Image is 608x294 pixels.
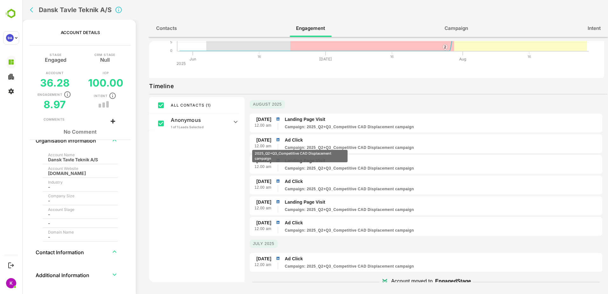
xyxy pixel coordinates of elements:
p: 12.00 am [232,185,249,191]
button: expand row [87,136,97,145]
h5: 8.97 [21,98,44,111]
p: Ad Click [262,220,577,226]
p: Ad Click [262,255,577,262]
div: Industry [26,180,90,185]
div: Anonymous1 of 1 Leads Selected [132,114,217,130]
p: Landing Page Visit [262,116,577,123]
div: Domain Name [26,230,90,234]
div: 9A [6,34,14,42]
div: Company Size [26,193,90,198]
div: Account Stage [26,207,90,212]
p: [DATE] [234,199,249,205]
p: 12.00 am [232,205,249,212]
h5: Engaged [23,56,44,61]
h5: Null [78,56,87,61]
p: 2025_Q2+Q3_Competitive CAD Displacement campaign [262,124,391,130]
h2: Dansk Tavle Teknik A/S [17,6,89,14]
table: collapsible table [13,132,103,290]
button: expand row [87,247,97,256]
text: 16 [368,54,371,59]
div: - [26,212,86,217]
img: linkedin.png [253,137,259,143]
button: Logout [7,261,15,269]
text: 0 [148,48,150,53]
p: Engaged Stage [413,277,449,285]
p: 2025_Q2+Q3_Competitive CAD Displacement campaign [262,145,391,150]
img: linkedin.png [253,157,259,163]
button: expand row [87,270,97,279]
img: linkedin.png [253,220,259,225]
p: 2025_Q2+Q3_Competitive CAD Displacement campaign [262,263,391,269]
p: ICP [80,71,86,74]
div: - [26,185,86,189]
th: Additional Information [13,267,81,282]
p: Landing Page Visit [262,199,577,206]
h5: 100.00 [66,77,101,89]
img: linkedin.png [253,178,259,184]
p: [DATE] [234,137,249,143]
p: 12.00 am [232,143,249,150]
p: [DATE] [234,220,249,226]
div: [DOMAIN_NAME] [26,171,86,176]
p: 2025_Q2+Q3_Competitive CAD Displacement campaign [262,165,391,171]
p: [DATE] [234,116,249,122]
p: July 2025 [227,240,255,248]
div: full width tabs example [126,20,586,37]
p: Engagement [15,93,40,96]
text: [DATE] [297,57,309,61]
p: Ad Click [262,137,577,143]
text: Jun [167,57,174,61]
img: BambooboxLogoMark.f1c84d78b4c51b1a7b5f700c9845e183.svg [3,8,19,20]
img: linkedin.png [253,116,259,122]
p: Timeline [127,81,151,91]
p: 1 of 1 Leads Selected [149,125,206,129]
text: 2 [422,45,424,49]
p: 12.00 am [232,164,249,170]
th: Contact Information [13,244,81,259]
svg: Click to close Account details panel [93,6,100,14]
text: 16 [235,54,239,59]
text: 2025 [154,61,163,66]
div: - [26,221,86,226]
span: Contacts [134,24,155,32]
h1: No Comment [21,129,95,135]
span: Engagement [274,24,303,32]
span: ALL CONTACTS ( 1 ) [149,103,189,108]
p: [DATE] [234,255,249,262]
div: Account Website [26,166,90,171]
p: [DATE] [234,178,249,185]
p: Intent [72,94,86,97]
p: Anonymous [149,117,206,123]
div: - [26,234,86,239]
span: Campaign [422,24,446,32]
p: 12.00 am [232,262,249,268]
img: linkedin.png [253,199,259,205]
p: August 2025 [227,100,263,108]
div: K [6,278,16,288]
p: Account Details [38,30,78,35]
img: linkedin.png [253,255,259,261]
p: CRM Stage [72,53,93,56]
p: 2025_Q2+Q3_Competitive CAD Displacement campaign [262,227,391,233]
th: Organisation Information [13,132,81,148]
p: Ad Click [262,178,577,185]
text: 16 [505,54,509,59]
button: back [6,5,16,15]
p: [DATE] [234,157,249,164]
div: Dansk Tavle Teknik A/S [26,157,86,162]
p: 2025_Q2+Q3_Competitive CAD Displacement campaign [262,207,391,213]
div: Account Name [26,152,90,157]
p: 2025_Q2+Q3_Competitive CAD Displacement campaign [262,186,391,192]
p: 12.00 am [232,122,249,129]
p: Account [24,71,42,74]
text: Aug [437,57,444,61]
text: 5 [148,40,150,44]
p: Landing Page Visit [262,157,577,164]
button: trend [87,103,89,105]
span: Intent [565,24,578,32]
div: - [26,198,86,203]
p: Stage [27,53,39,56]
div: Comments [21,117,43,122]
p: 12.00 am [232,226,249,232]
